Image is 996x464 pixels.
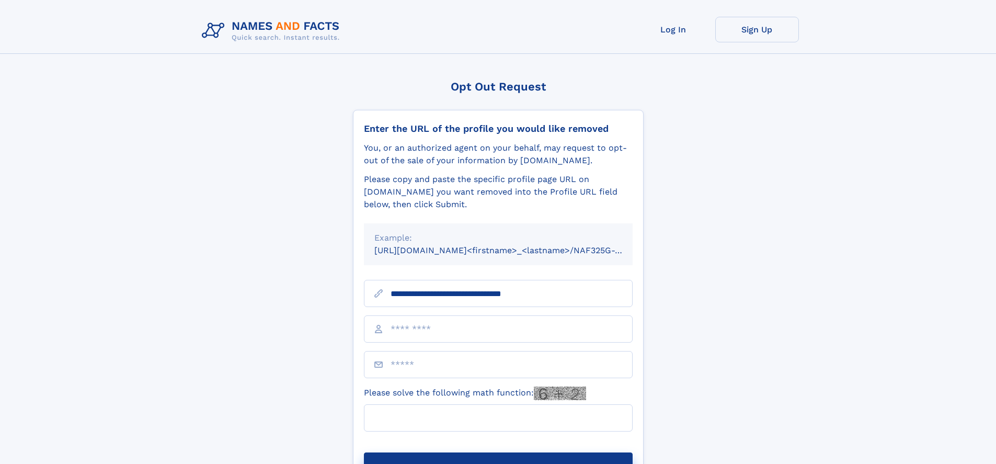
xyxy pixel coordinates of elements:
a: Sign Up [715,17,799,42]
label: Please solve the following math function: [364,387,586,400]
div: Example: [374,232,622,244]
div: You, or an authorized agent on your behalf, may request to opt-out of the sale of your informatio... [364,142,633,167]
img: Logo Names and Facts [198,17,348,45]
div: Please copy and paste the specific profile page URL on [DOMAIN_NAME] you want removed into the Pr... [364,173,633,211]
a: Log In [632,17,715,42]
small: [URL][DOMAIN_NAME]<firstname>_<lastname>/NAF325G-xxxxxxxx [374,245,652,255]
div: Enter the URL of the profile you would like removed [364,123,633,134]
div: Opt Out Request [353,80,644,93]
